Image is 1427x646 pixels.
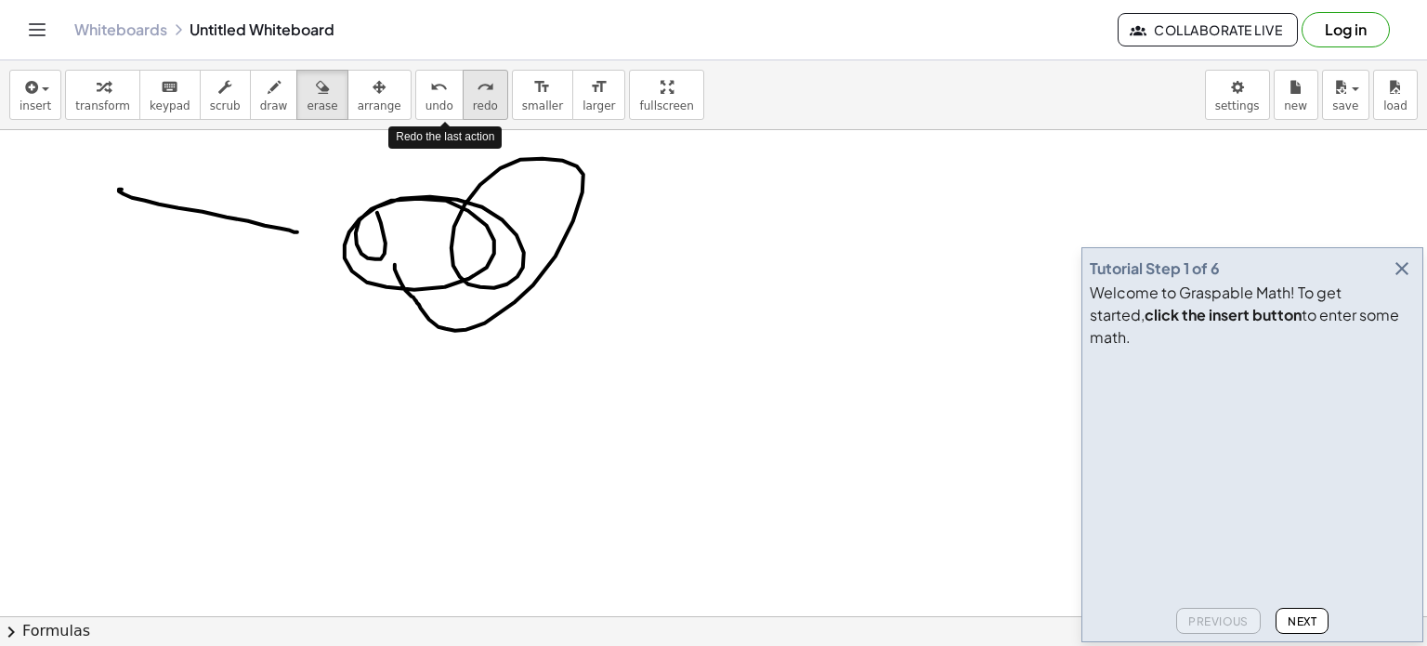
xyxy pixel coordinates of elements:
span: Collaborate Live [1133,21,1282,38]
span: Next [1288,614,1316,628]
button: redoredo [463,70,508,120]
div: Welcome to Graspable Math! To get started, to enter some math. [1090,282,1415,349]
i: redo [477,76,494,99]
button: insert [9,70,61,120]
button: arrange [347,70,412,120]
button: Log in [1302,12,1390,47]
button: keyboardkeypad [139,70,201,120]
i: format_size [590,76,608,99]
button: fullscreen [629,70,703,120]
button: save [1322,70,1369,120]
span: erase [307,99,337,112]
div: Tutorial Step 1 of 6 [1090,257,1220,280]
button: Collaborate Live [1118,13,1298,46]
span: settings [1215,99,1260,112]
span: transform [75,99,130,112]
span: insert [20,99,51,112]
span: arrange [358,99,401,112]
span: draw [260,99,288,112]
span: load [1383,99,1407,112]
span: scrub [210,99,241,112]
span: undo [425,99,453,112]
span: fullscreen [639,99,693,112]
i: keyboard [161,76,178,99]
span: smaller [522,99,563,112]
button: settings [1205,70,1270,120]
div: Redo the last action [388,126,502,148]
button: scrub [200,70,251,120]
button: Toggle navigation [22,15,52,45]
button: format_sizelarger [572,70,625,120]
button: draw [250,70,298,120]
button: Next [1276,608,1329,634]
span: keypad [150,99,190,112]
a: Whiteboards [74,20,167,39]
i: format_size [533,76,551,99]
button: format_sizesmaller [512,70,573,120]
button: new [1274,70,1318,120]
button: erase [296,70,347,120]
span: larger [583,99,615,112]
i: undo [430,76,448,99]
button: load [1373,70,1418,120]
button: transform [65,70,140,120]
b: click the insert button [1145,305,1302,324]
span: redo [473,99,498,112]
button: undoundo [415,70,464,120]
span: save [1332,99,1358,112]
span: new [1284,99,1307,112]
